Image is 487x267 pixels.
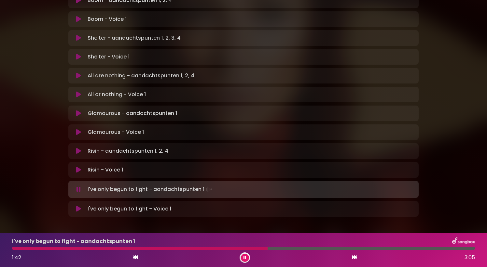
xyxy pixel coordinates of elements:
p: Shelter - Voice 1 [88,53,130,61]
p: Glamourous - aandachtspunten 1 [88,109,177,117]
p: Glamourous - Voice 1 [88,128,144,136]
p: I've only begun to fight - Voice 1 [88,205,171,213]
p: Risin - aandachtspunten 1, 2, 4 [88,147,168,155]
p: I've only begun to fight - aandachtspunten 1 [88,185,214,194]
img: waveform4.gif [204,185,214,194]
p: I've only begun to fight - aandachtspunten 1 [12,237,135,245]
p: Shelter - aandachtspunten 1, 2, 3, 4 [88,34,181,42]
p: All are nothing - aandachtspunten 1, 2, 4 [88,72,194,80]
p: All or nothing - Voice 1 [88,91,146,98]
img: songbox-logo-white.png [452,237,475,246]
p: Risin - Voice 1 [88,166,123,174]
p: Boom - Voice 1 [88,15,127,23]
